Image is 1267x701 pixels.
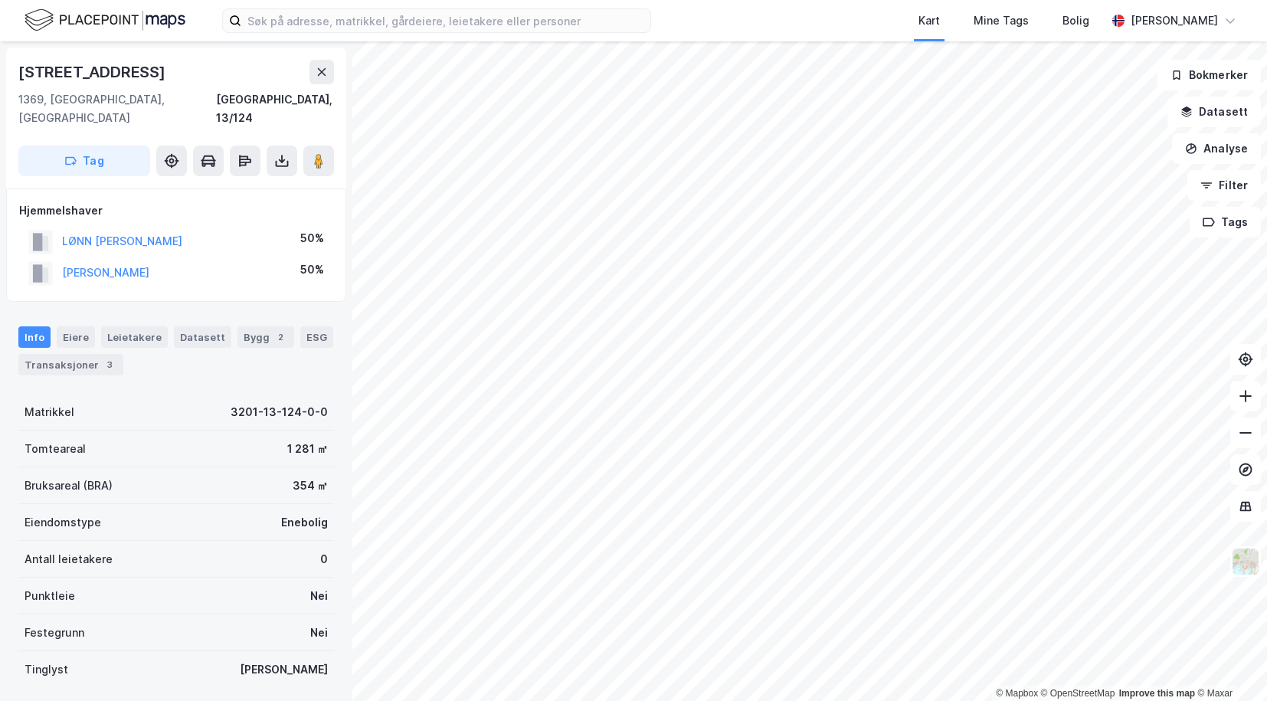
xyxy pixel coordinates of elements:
button: Bokmerker [1157,60,1261,90]
button: Datasett [1167,97,1261,127]
div: Tinglyst [25,660,68,679]
div: Festegrunn [25,624,84,642]
div: 2 [273,329,288,345]
div: 1369, [GEOGRAPHIC_DATA], [GEOGRAPHIC_DATA] [18,90,216,127]
div: [PERSON_NAME] [1131,11,1218,30]
div: [PERSON_NAME] [240,660,328,679]
div: 50% [300,260,324,279]
img: logo.f888ab2527a4732fd821a326f86c7f29.svg [25,7,185,34]
div: Info [18,326,51,348]
input: Søk på adresse, matrikkel, gårdeiere, leietakere eller personer [241,9,650,32]
div: Hjemmelshaver [19,201,333,220]
button: Tag [18,146,150,176]
div: Eiendomstype [25,513,101,532]
div: ESG [300,326,333,348]
iframe: Chat Widget [1190,627,1267,701]
div: Bygg [237,326,294,348]
button: Analyse [1172,133,1261,164]
div: Tomteareal [25,440,86,458]
div: Datasett [174,326,231,348]
div: 50% [300,229,324,247]
div: Mine Tags [974,11,1029,30]
div: Antall leietakere [25,550,113,568]
div: 1 281 ㎡ [287,440,328,458]
div: Punktleie [25,587,75,605]
div: 3 [102,357,117,372]
button: Tags [1190,207,1261,237]
button: Filter [1187,170,1261,201]
div: 354 ㎡ [293,477,328,495]
div: Nei [310,587,328,605]
div: Kart [918,11,940,30]
a: OpenStreetMap [1041,688,1115,699]
div: 3201-13-124-0-0 [231,403,328,421]
div: Matrikkel [25,403,74,421]
div: [STREET_ADDRESS] [18,60,169,84]
div: Transaksjoner [18,354,123,375]
div: Eiere [57,326,95,348]
a: Mapbox [996,688,1038,699]
div: Bruksareal (BRA) [25,477,113,495]
div: Leietakere [101,326,168,348]
img: Z [1231,547,1260,576]
div: Bolig [1062,11,1089,30]
a: Improve this map [1119,688,1195,699]
div: [GEOGRAPHIC_DATA], 13/124 [216,90,334,127]
div: 0 [320,550,328,568]
div: Nei [310,624,328,642]
div: Enebolig [281,513,328,532]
